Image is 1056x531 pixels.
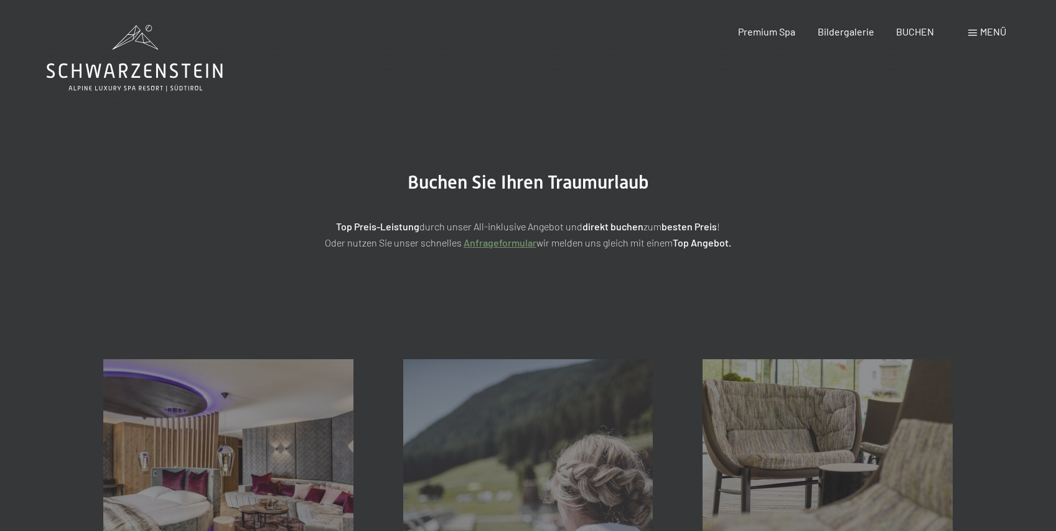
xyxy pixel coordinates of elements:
strong: Top Preis-Leistung [336,220,419,232]
a: Bildergalerie [818,26,874,37]
a: Anfrageformular [464,237,536,248]
strong: Top Angebot. [673,237,731,248]
a: BUCHEN [896,26,934,37]
p: durch unser All-inklusive Angebot und zum ! Oder nutzen Sie unser schnelles wir melden uns gleich... [217,219,839,250]
strong: direkt buchen [582,220,643,232]
strong: besten Preis [661,220,717,232]
a: Premium Spa [738,26,795,37]
span: Buchen Sie Ihren Traumurlaub [408,171,649,193]
span: Menü [980,26,1006,37]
